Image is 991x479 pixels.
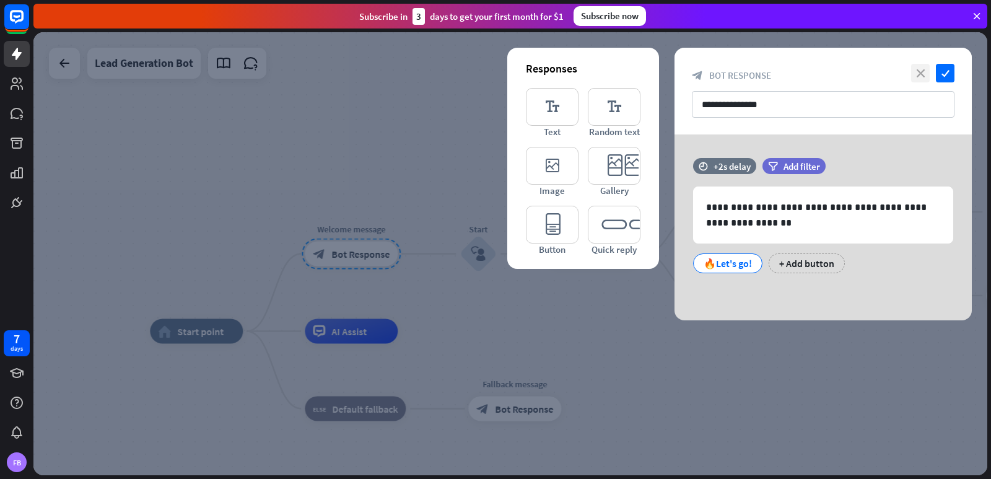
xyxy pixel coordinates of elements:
span: Bot Response [709,69,771,81]
div: + Add button [769,253,845,273]
i: time [699,162,708,170]
i: check [936,64,954,82]
div: days [11,345,23,353]
div: 🔥Let's go! [704,254,752,273]
div: FB [7,452,27,472]
div: 3 [413,8,425,25]
div: 7 [14,333,20,345]
span: Add filter [784,160,820,172]
div: Subscribe in days to get your first month for $1 [359,8,564,25]
i: filter [768,162,778,171]
i: close [911,64,930,82]
div: Subscribe now [574,6,646,26]
a: 7 days [4,330,30,356]
button: Open LiveChat chat widget [10,5,47,42]
i: block_bot_response [692,70,703,81]
div: +2s delay [714,160,751,172]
